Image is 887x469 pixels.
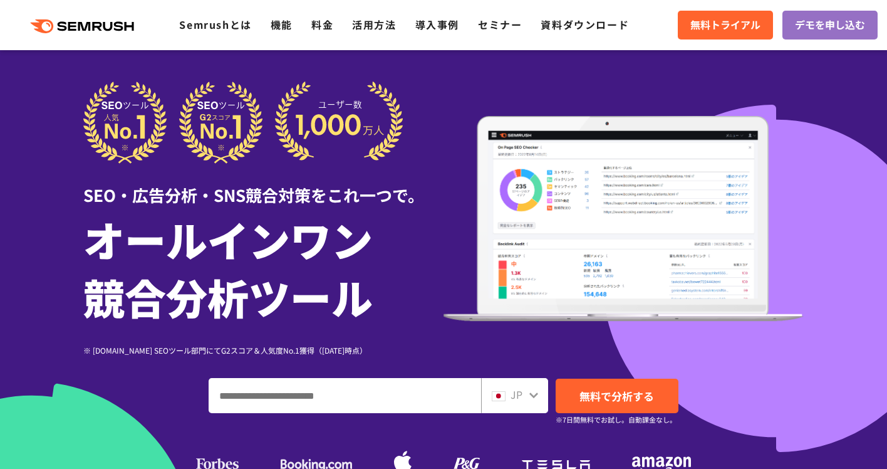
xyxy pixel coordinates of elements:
[795,17,865,33] span: デモを申し込む
[556,414,677,426] small: ※7日間無料でお試し。自動課金なし。
[511,387,522,402] span: JP
[556,379,678,413] a: 無料で分析する
[415,17,459,32] a: 導入事例
[478,17,522,32] a: セミナー
[690,17,760,33] span: 無料トライアル
[83,164,443,207] div: SEO・広告分析・SNS競合対策をこれ一つで。
[678,11,773,40] a: 無料トライアル
[541,17,629,32] a: 資料ダウンロード
[83,344,443,356] div: ※ [DOMAIN_NAME] SEOツール部門にてG2スコア＆人気度No.1獲得（[DATE]時点）
[311,17,333,32] a: 料金
[271,17,293,32] a: 機能
[352,17,396,32] a: 活用方法
[179,17,251,32] a: Semrushとは
[209,379,480,413] input: ドメイン、キーワードまたはURLを入力してください
[782,11,878,40] a: デモを申し込む
[83,210,443,325] h1: オールインワン 競合分析ツール
[579,388,654,404] span: 無料で分析する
